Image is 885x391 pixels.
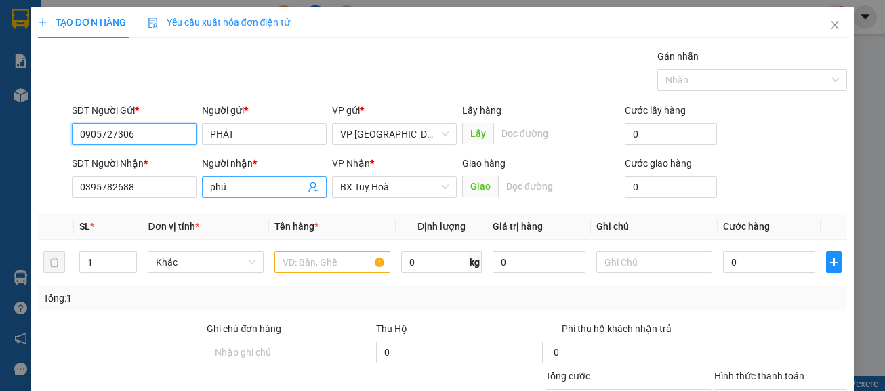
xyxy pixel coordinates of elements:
[826,251,842,273] button: plus
[829,20,840,30] span: close
[591,213,718,240] th: Ghi chú
[332,158,370,169] span: VP Nhận
[462,123,493,144] span: Lấy
[43,251,65,273] button: delete
[148,18,159,28] img: icon
[105,90,129,101] b: BXVT
[625,158,692,169] label: Cước giao hàng
[657,51,699,62] label: Gán nhãn
[625,123,717,145] input: Cước lấy hàng
[340,177,449,197] span: BX Tuy Hoà
[202,156,327,171] div: Người nhận
[202,103,327,118] div: Người gửi
[79,221,90,232] span: SL
[816,7,854,45] button: Close
[148,17,291,28] span: Yêu cầu xuất hóa đơn điện tử
[493,221,543,232] span: Giá trị hàng
[498,176,619,197] input: Dọc đường
[94,91,103,100] span: environment
[468,251,482,273] span: kg
[556,321,677,336] span: Phí thu hộ khách nhận trả
[340,124,449,144] span: VP Nha Trang xe Limousine
[156,252,255,272] span: Khác
[43,291,343,306] div: Tổng: 1
[7,73,94,118] li: VP VP [GEOGRAPHIC_DATA] xe Limousine
[596,251,712,273] input: Ghi Chú
[714,371,804,382] label: Hình thức thanh toán
[72,156,197,171] div: SĐT Người Nhận
[332,103,457,118] div: VP gửi
[493,123,619,144] input: Dọc đường
[308,182,318,192] span: user-add
[376,323,407,334] span: Thu Hộ
[148,221,199,232] span: Đơn vị tính
[274,251,390,273] input: VD: Bàn, Ghế
[94,73,180,88] li: VP BX Vũng Tàu
[462,105,501,116] span: Lấy hàng
[417,221,466,232] span: Định lượng
[625,105,686,116] label: Cước lấy hàng
[7,7,197,58] li: Cúc Tùng Limousine
[462,176,498,197] span: Giao
[274,221,318,232] span: Tên hàng
[827,257,841,268] span: plus
[625,176,717,198] input: Cước giao hàng
[462,158,506,169] span: Giao hàng
[72,103,197,118] div: SĐT Người Gửi
[38,18,47,27] span: plus
[723,221,770,232] span: Cước hàng
[546,371,590,382] span: Tổng cước
[493,251,585,273] input: 0
[38,17,126,28] span: TẠO ĐƠN HÀNG
[207,323,281,334] label: Ghi chú đơn hàng
[207,342,373,363] input: Ghi chú đơn hàng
